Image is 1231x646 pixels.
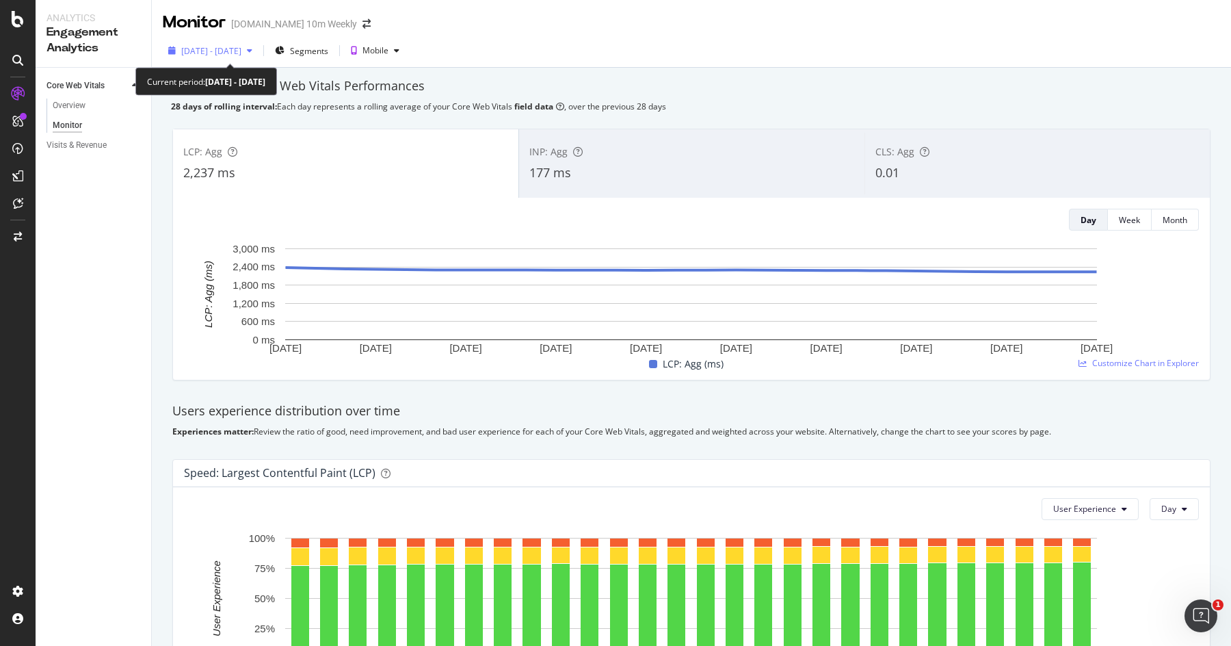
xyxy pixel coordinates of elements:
div: Core Web Vitals [47,79,105,93]
text: 50% [254,593,275,604]
text: [DATE] [1081,342,1113,354]
b: [DATE] - [DATE] [205,76,265,88]
button: Segments [269,40,334,62]
span: 2,237 ms [183,164,235,181]
text: 3,000 ms [233,243,275,255]
iframe: Intercom live chat [1184,599,1217,632]
a: Customize Chart in Explorer [1078,357,1199,369]
b: Experiences matter: [172,426,254,437]
span: Day [1161,503,1176,515]
text: [DATE] [630,342,662,354]
button: Month [1152,209,1199,231]
div: Speed: Largest Contentful Paint (LCP) [184,466,375,480]
div: Each day represents a rolling average of your Core Web Vitals , over the previous 28 days [171,101,1212,112]
span: [DATE] - [DATE] [181,45,241,57]
text: 1,800 ms [233,279,275,291]
text: [DATE] [449,342,481,354]
span: LCP: Agg [183,145,222,158]
text: User Experience [211,560,222,636]
a: Overview [53,99,142,113]
div: Week [1119,214,1140,226]
div: Users experience distribution over time [172,402,1210,420]
div: [DOMAIN_NAME] 10m Weekly [231,17,357,31]
div: Analytics [47,11,140,25]
text: [DATE] [720,342,752,354]
button: [DATE] - [DATE] [163,40,258,62]
text: 2,400 ms [233,261,275,272]
div: Review the ratio of good, need improvement, and bad user experience for each of your Core Web Vit... [172,426,1210,437]
div: Engagement Analytics [47,25,140,56]
span: 1 [1213,599,1223,610]
a: Visits & Revenue [47,138,142,153]
button: Week [1108,209,1152,231]
b: field data [514,101,553,112]
button: User Experience [1042,498,1139,520]
text: 1,200 ms [233,298,275,309]
span: INP: Agg [529,145,568,158]
text: 600 ms [241,315,275,327]
text: [DATE] [540,342,572,354]
text: 75% [254,563,275,574]
text: [DATE] [990,342,1022,354]
span: Customize Chart in Explorer [1092,357,1199,369]
a: Monitor [53,118,142,133]
button: Day [1069,209,1108,231]
div: Monitor [53,118,82,133]
button: Day [1150,498,1199,520]
span: 177 ms [529,164,571,181]
text: 0 ms [252,334,275,346]
span: User Experience [1053,503,1116,515]
b: 28 days of rolling interval: [171,101,277,112]
text: LCP: Agg (ms) [202,261,214,328]
text: [DATE] [360,342,392,354]
svg: A chart. [184,242,1199,356]
text: [DATE] [269,342,302,354]
a: Core Web Vitals [47,79,128,93]
div: Current period: [147,74,265,90]
span: CLS: Agg [875,145,914,158]
text: [DATE] [900,342,932,354]
div: Overview [53,99,85,113]
span: LCP: Agg (ms) [663,356,724,372]
div: Month [1163,214,1187,226]
div: Mobile [362,47,388,55]
div: Monitor [163,11,226,34]
div: Visits & Revenue [47,138,107,153]
text: [DATE] [810,342,843,354]
span: 0.01 [875,164,899,181]
span: Segments [290,45,328,57]
div: arrow-right-arrow-left [362,19,371,29]
div: Day [1081,214,1096,226]
button: Mobile [345,40,405,62]
div: Monitor your Core Web Vitals Performances [171,77,1212,95]
text: 25% [254,623,275,634]
text: 100% [249,532,275,544]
